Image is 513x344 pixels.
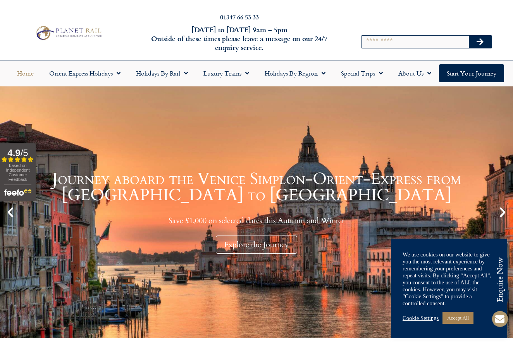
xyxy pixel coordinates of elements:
[4,206,17,219] div: Previous slide
[19,171,494,203] h1: Journey aboard the Venice Simplon-Orient-Express from [GEOGRAPHIC_DATA] to [GEOGRAPHIC_DATA]
[391,64,439,82] a: About Us
[9,64,41,82] a: Home
[19,216,494,225] p: Save £1,000 on selected dates this Autumn and Winter
[4,64,509,82] nav: Menu
[41,64,128,82] a: Orient Express Holidays
[33,24,103,41] img: Planet Rail Train Holidays Logo
[220,12,259,21] a: 01347 66 53 33
[496,206,509,219] div: Next slide
[403,251,496,307] div: We use cookies on our website to give you the most relevant experience by remembering your prefer...
[469,36,491,48] button: Search
[196,64,257,82] a: Luxury Trains
[439,64,504,82] a: Start your Journey
[403,315,439,322] a: Cookie Settings
[333,64,391,82] a: Special Trips
[216,236,297,254] div: Explore the Journey
[139,25,340,52] h6: [DATE] to [DATE] 9am – 5pm Outside of these times please leave a message on our 24/7 enquiry serv...
[442,312,473,324] a: Accept All
[257,64,333,82] a: Holidays by Region
[128,64,196,82] a: Holidays by Rail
